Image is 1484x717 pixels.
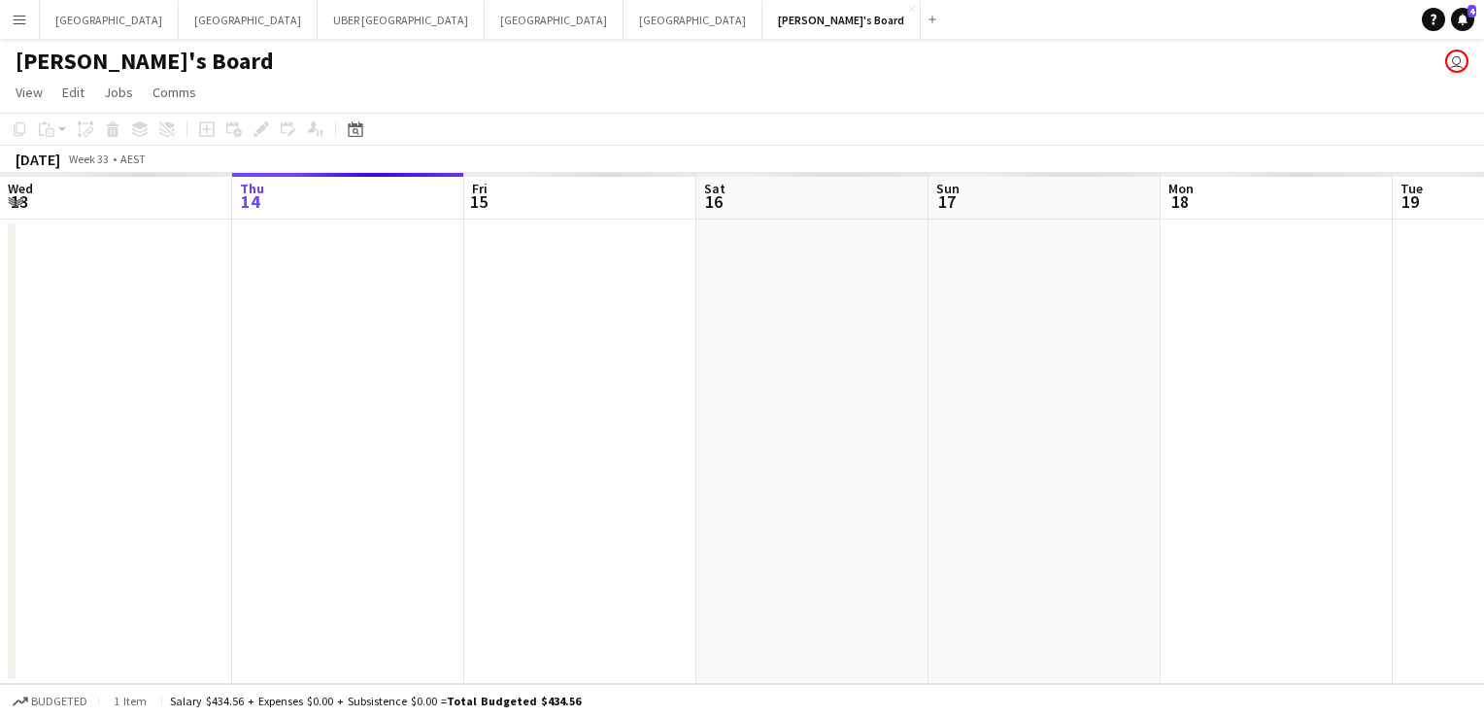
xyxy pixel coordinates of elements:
span: 1 item [107,694,153,708]
a: Edit [54,80,92,105]
span: Mon [1168,180,1194,197]
span: Fri [472,180,488,197]
span: 19 [1398,190,1423,213]
a: View [8,80,51,105]
span: Sat [704,180,725,197]
button: [GEOGRAPHIC_DATA] [624,1,762,39]
a: Jobs [96,80,141,105]
button: [PERSON_NAME]'s Board [762,1,921,39]
span: 17 [933,190,960,213]
span: View [16,84,43,101]
h1: [PERSON_NAME]'s Board [16,47,274,76]
div: AEST [120,152,146,166]
span: Budgeted [31,695,87,708]
button: [GEOGRAPHIC_DATA] [179,1,318,39]
div: [DATE] [16,150,60,169]
span: Jobs [104,84,133,101]
span: Wed [8,180,33,197]
span: Comms [152,84,196,101]
span: 18 [1165,190,1194,213]
span: Tue [1400,180,1423,197]
button: [GEOGRAPHIC_DATA] [485,1,624,39]
span: Week 33 [64,152,113,166]
span: Total Budgeted $434.56 [447,694,581,708]
button: UBER [GEOGRAPHIC_DATA] [318,1,485,39]
span: Sun [936,180,960,197]
span: 15 [469,190,488,213]
span: 4 [1467,5,1476,17]
a: 4 [1451,8,1474,31]
app-user-avatar: Tennille Moore [1445,50,1468,73]
span: Edit [62,84,84,101]
span: Thu [240,180,264,197]
button: Budgeted [10,691,90,712]
span: 16 [701,190,725,213]
div: Salary $434.56 + Expenses $0.00 + Subsistence $0.00 = [170,694,581,708]
span: 14 [237,190,264,213]
span: 13 [5,190,33,213]
button: [GEOGRAPHIC_DATA] [40,1,179,39]
a: Comms [145,80,204,105]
